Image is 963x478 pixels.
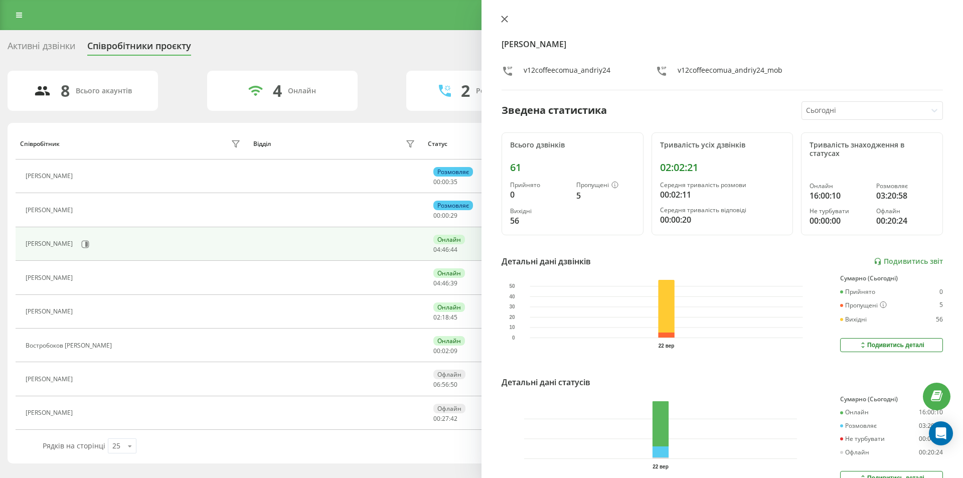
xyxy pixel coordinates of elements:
div: Середня тривалість відповіді [660,207,785,214]
div: Офлайн [433,370,465,379]
div: Всього акаунтів [76,87,132,95]
div: Офлайн [433,404,465,413]
div: [PERSON_NAME] [26,409,75,416]
span: 04 [433,279,440,287]
div: : : [433,415,457,422]
div: Розмовляє [433,167,473,177]
div: Розмовляє [433,201,473,210]
div: 03:20:58 [919,422,943,429]
div: Онлайн [288,87,316,95]
div: 56 [936,316,943,323]
div: Подивитись деталі [859,341,924,349]
div: 4 [273,81,282,100]
div: Онлайн [433,336,465,346]
div: v12coffeecomua_andriy24 [524,65,610,80]
div: Онлайн [840,409,869,416]
div: Статус [428,140,447,147]
div: Пропущені [840,301,887,309]
div: 00:20:24 [919,449,943,456]
div: 16:00:10 [810,190,868,202]
div: 00:00:00 [919,435,943,442]
div: Активні дзвінки [8,41,75,56]
div: [PERSON_NAME] [26,274,75,281]
span: 46 [442,245,449,254]
div: Вихідні [510,208,568,215]
div: 03:20:58 [876,190,934,202]
div: Тривалість усіх дзвінків [660,141,785,149]
div: Тривалість знаходження в статусах [810,141,934,158]
div: v12coffeecomua_andriy24_mob [678,65,782,80]
div: Востробоков [PERSON_NAME] [26,342,114,349]
div: Не турбувати [810,208,868,215]
div: Розмовляють [476,87,525,95]
span: 29 [450,211,457,220]
div: Open Intercom Messenger [929,421,953,445]
span: 00 [442,211,449,220]
div: 0 [939,288,943,295]
div: : : [433,348,457,355]
text: 30 [509,304,515,309]
button: Подивитись деталі [840,338,943,352]
div: 5 [576,190,634,202]
div: Сумарно (Сьогодні) [840,275,943,282]
div: 5 [939,301,943,309]
div: [PERSON_NAME] [26,207,75,214]
div: Співробітники проєкту [87,41,191,56]
span: 39 [450,279,457,287]
div: Онлайн [433,235,465,244]
div: Онлайн [433,302,465,312]
div: 00:20:24 [876,215,934,227]
div: Прийнято [510,182,568,189]
div: Середня тривалість розмови [660,182,785,189]
span: 50 [450,380,457,389]
div: Онлайн [810,183,868,190]
span: 42 [450,414,457,423]
text: 50 [509,283,515,289]
span: 27 [442,414,449,423]
div: : : [433,212,457,219]
div: 25 [112,441,120,451]
div: Розмовляє [876,183,934,190]
span: 45 [450,313,457,322]
span: 00 [433,347,440,355]
div: [PERSON_NAME] [26,376,75,383]
div: : : [433,314,457,321]
div: 56 [510,215,568,227]
span: 00 [433,414,440,423]
span: 44 [450,245,457,254]
div: Прийнято [840,288,875,295]
span: 02 [433,313,440,322]
span: 00 [433,178,440,186]
div: 02:02:21 [660,162,785,174]
div: 8 [61,81,70,100]
div: Онлайн [433,268,465,278]
div: 0 [510,189,568,201]
span: 46 [442,279,449,287]
span: 00 [433,211,440,220]
div: Співробітник [20,140,60,147]
div: Зведена статистика [502,103,607,118]
div: [PERSON_NAME] [26,308,75,315]
h4: [PERSON_NAME] [502,38,943,50]
span: 56 [442,380,449,389]
div: [PERSON_NAME] [26,173,75,180]
div: : : [433,246,457,253]
div: 16:00:10 [919,409,943,416]
div: Пропущені [576,182,634,190]
div: Сумарно (Сьогодні) [840,396,943,403]
div: 61 [510,162,635,174]
text: 20 [509,314,515,320]
div: 00:00:20 [660,214,785,226]
span: 18 [442,313,449,322]
span: 09 [450,347,457,355]
div: Офлайн [876,208,934,215]
text: 10 [509,325,515,330]
span: 06 [433,380,440,389]
text: 22 вер [659,343,675,349]
div: Детальні дані дзвінків [502,255,591,267]
div: Детальні дані статусів [502,376,590,388]
div: : : [433,381,457,388]
span: 00 [442,178,449,186]
div: : : [433,179,457,186]
div: Офлайн [840,449,869,456]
